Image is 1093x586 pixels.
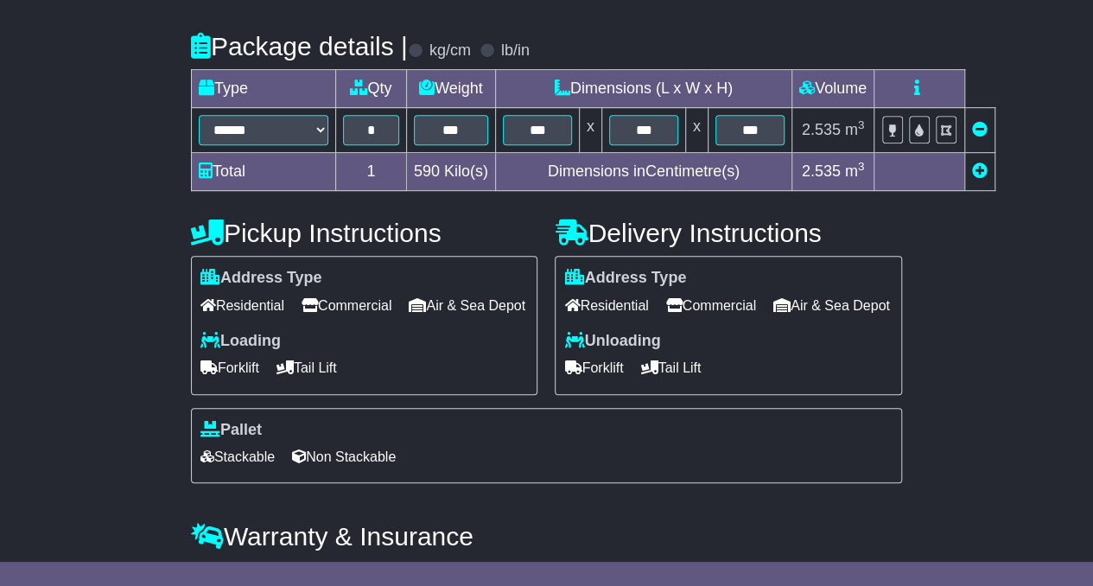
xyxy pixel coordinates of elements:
[858,118,865,131] sup: 3
[791,70,874,108] td: Volume
[191,219,538,247] h4: Pickup Instructions
[200,269,322,288] label: Address Type
[972,162,988,180] a: Add new item
[685,108,708,153] td: x
[200,332,281,351] label: Loading
[409,292,525,319] span: Air & Sea Depot
[495,153,791,191] td: Dimensions in Centimetre(s)
[640,354,701,381] span: Tail Lift
[429,41,471,61] label: kg/cm
[406,153,495,191] td: Kilo(s)
[555,219,902,247] h4: Delivery Instructions
[564,269,686,288] label: Address Type
[200,443,275,470] span: Stackable
[191,70,335,108] td: Type
[365,560,391,577] span: 250
[579,108,601,153] td: x
[191,522,902,551] h4: Warranty & Insurance
[564,354,623,381] span: Forklift
[845,162,865,180] span: m
[972,121,988,138] a: Remove this item
[191,32,408,61] h4: Package details |
[495,70,791,108] td: Dimensions (L x W x H)
[191,153,335,191] td: Total
[802,121,841,138] span: 2.535
[564,292,648,319] span: Residential
[335,153,406,191] td: 1
[200,354,259,381] span: Forklift
[666,292,756,319] span: Commercial
[292,443,396,470] span: Non Stackable
[276,354,337,381] span: Tail Lift
[802,162,841,180] span: 2.535
[501,41,530,61] label: lb/in
[302,292,391,319] span: Commercial
[200,421,262,440] label: Pallet
[564,332,660,351] label: Unloading
[200,292,284,319] span: Residential
[191,560,902,579] div: All our quotes include a $ FreightSafe warranty.
[858,160,865,173] sup: 3
[414,162,440,180] span: 590
[335,70,406,108] td: Qty
[773,292,890,319] span: Air & Sea Depot
[845,121,865,138] span: m
[406,70,495,108] td: Weight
